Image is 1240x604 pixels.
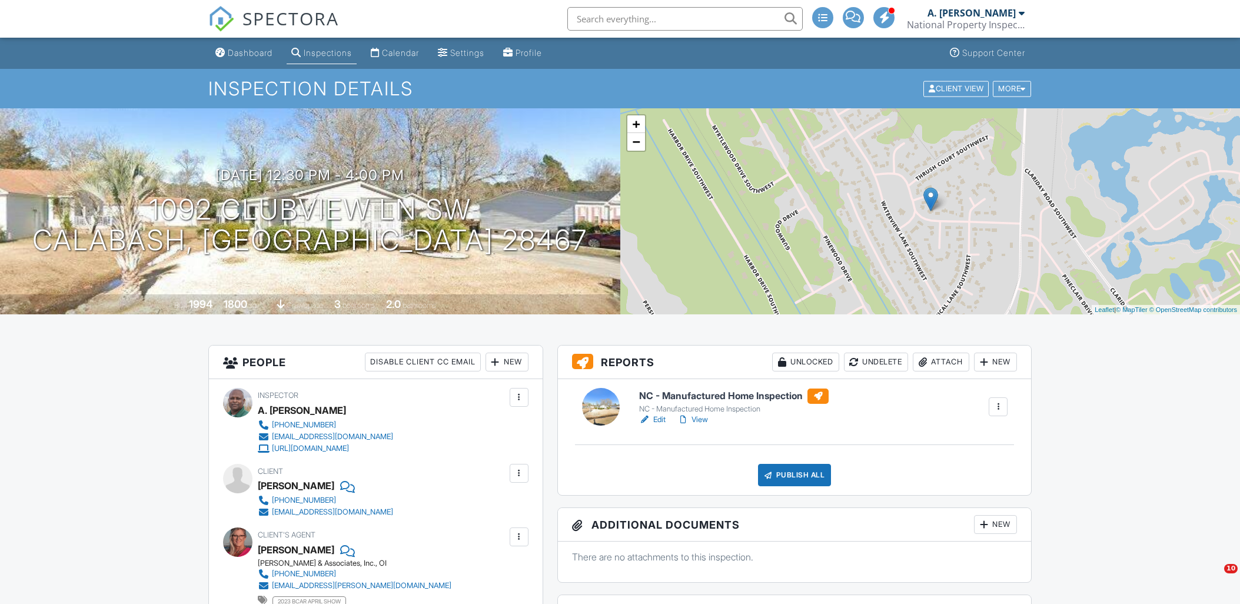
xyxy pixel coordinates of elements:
a: Leaflet [1095,306,1114,313]
a: [EMAIL_ADDRESS][PERSON_NAME][DOMAIN_NAME] [258,580,451,592]
a: © OpenStreetMap contributors [1149,306,1237,313]
span: bathrooms [403,301,436,310]
img: The Best Home Inspection Software - Spectora [208,6,234,32]
div: | [1092,305,1240,315]
div: More [993,81,1031,97]
h6: NC - Manufactured Home Inspection [639,389,829,404]
div: Dashboard [228,48,272,58]
div: 3 [334,298,341,310]
div: [PERSON_NAME] [258,477,334,495]
span: crawlspace [287,301,323,310]
h3: Additional Documents [558,508,1032,542]
a: Zoom out [627,133,645,151]
a: Settings [433,42,489,64]
a: Inspections [287,42,357,64]
a: View [677,414,708,426]
a: [URL][DOMAIN_NAME] [258,443,393,454]
div: [PERSON_NAME] & Associates, Inc., OI [258,559,461,568]
a: [EMAIL_ADDRESS][DOMAIN_NAME] [258,431,393,443]
a: [EMAIL_ADDRESS][DOMAIN_NAME] [258,506,393,518]
div: 1994 [189,298,212,310]
a: [PHONE_NUMBER] [258,495,393,506]
input: Search everything... [567,7,803,31]
div: [EMAIL_ADDRESS][DOMAIN_NAME] [272,432,393,442]
div: Calendar [382,48,419,58]
a: Support Center [945,42,1030,64]
div: Inspections [304,48,352,58]
div: [PHONE_NUMBER] [272,496,336,505]
div: A. [PERSON_NAME] [258,401,346,419]
div: New [974,515,1017,534]
div: 2.0 [386,298,401,310]
div: New [974,353,1017,371]
div: Unlocked [772,353,839,371]
div: Support Center [962,48,1025,58]
div: National Property Inspections [907,19,1025,31]
span: bedrooms [343,301,375,310]
iframe: Intercom live chat [1200,564,1228,592]
a: © MapTiler [1116,306,1148,313]
a: Dashboard [211,42,277,64]
h1: Inspection Details [208,78,1032,99]
a: Client View [922,84,992,92]
div: [EMAIL_ADDRESS][DOMAIN_NAME] [272,507,393,517]
a: SPECTORA [208,16,339,41]
div: New [486,353,528,371]
a: [PHONE_NUMBER] [258,419,393,431]
div: [PERSON_NAME] [258,541,334,559]
a: Zoom in [627,115,645,133]
span: Inspector [258,391,298,400]
h3: Reports [558,346,1032,379]
span: Built [174,301,187,310]
span: SPECTORA [242,6,339,31]
h3: [DATE] 12:30 pm - 4:00 pm [215,167,404,183]
div: Publish All [758,464,832,486]
div: Profile [516,48,542,58]
span: Client's Agent [258,530,315,539]
div: NC - Manufactured Home Inspection [639,404,829,414]
a: Calendar [366,42,424,64]
a: Edit [639,414,666,426]
p: There are no attachments to this inspection. [572,550,1018,563]
div: [PHONE_NUMBER] [272,420,336,430]
a: Profile [498,42,547,64]
div: [PHONE_NUMBER] [272,569,336,579]
div: Disable Client CC Email [365,353,481,371]
div: Settings [450,48,484,58]
div: Client View [923,81,989,97]
a: NC - Manufactured Home Inspection NC - Manufactured Home Inspection [639,389,829,414]
h3: People [209,346,543,379]
div: Attach [913,353,969,371]
div: 1800 [224,298,247,310]
div: [URL][DOMAIN_NAME] [272,444,349,453]
div: [EMAIL_ADDRESS][PERSON_NAME][DOMAIN_NAME] [272,581,451,590]
span: sq. ft. [249,301,265,310]
div: Undelete [844,353,908,371]
span: 10 [1224,564,1238,573]
a: [PHONE_NUMBER] [258,568,451,580]
div: A. [PERSON_NAME] [927,7,1016,19]
span: Client [258,467,283,476]
h1: 1092 Clubview Ln SW Calabash, [GEOGRAPHIC_DATA] 28467 [32,194,587,257]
